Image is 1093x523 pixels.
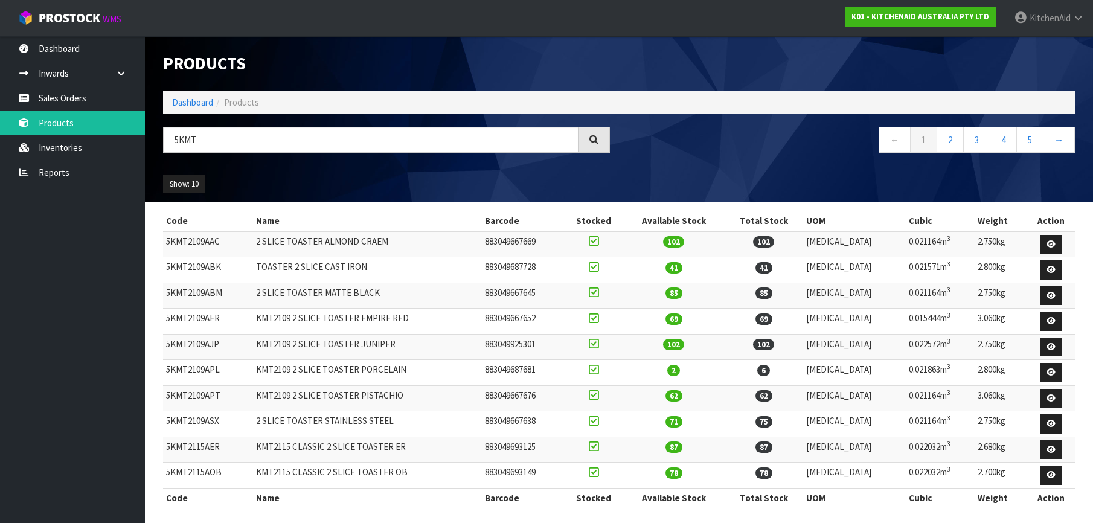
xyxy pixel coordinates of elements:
span: 41 [665,262,682,274]
td: 0.015444m [906,309,975,335]
td: 883049667652 [482,309,564,335]
th: Action [1027,488,1075,507]
td: 883049687728 [482,257,564,283]
sup: 3 [947,388,950,397]
td: [MEDICAL_DATA] [803,231,906,257]
a: Dashboard [172,97,213,108]
th: Weight [975,211,1027,231]
td: [MEDICAL_DATA] [803,385,906,411]
span: ProStock [39,10,100,26]
th: Stocked [564,211,623,231]
td: KMT2115 CLASSIC 2 SLICE TOASTER ER [253,437,482,463]
td: [MEDICAL_DATA] [803,257,906,283]
td: 883049667638 [482,411,564,437]
td: 5KMT2109ABK [163,257,253,283]
td: 883049687681 [482,360,564,386]
th: Barcode [482,211,564,231]
span: 62 [755,390,772,402]
td: 2 SLICE TOASTER MATTE BLACK [253,283,482,309]
td: 3.060kg [975,385,1027,411]
sup: 3 [947,337,950,345]
img: cube-alt.png [18,10,33,25]
td: 2.750kg [975,283,1027,309]
span: 78 [665,467,682,479]
th: Code [163,211,253,231]
td: 3.060kg [975,309,1027,335]
nav: Page navigation [628,127,1075,156]
td: 2 SLICE TOASTER STAINLESS STEEL [253,411,482,437]
sup: 3 [947,465,950,473]
td: TOASTER 2 SLICE CAST IRON [253,257,482,283]
th: Available Stock [623,488,724,507]
td: 883049667676 [482,385,564,411]
sup: 3 [947,234,950,243]
th: Available Stock [623,211,724,231]
span: 85 [755,287,772,299]
td: 0.022032m [906,437,975,463]
td: 0.021164m [906,231,975,257]
span: 75 [755,416,772,428]
td: 5KMT2109APL [163,360,253,386]
td: 5KMT2109AER [163,309,253,335]
a: 5 [1016,127,1043,153]
a: 1 [910,127,937,153]
span: 102 [663,339,684,350]
td: KMT2109 2 SLICE TOASTER PORCELAIN [253,360,482,386]
th: Stocked [564,488,623,507]
td: 883049925301 [482,334,564,360]
td: 0.021164m [906,283,975,309]
td: 0.021571m [906,257,975,283]
th: Barcode [482,488,564,507]
td: KMT2115 CLASSIC 2 SLICE TOASTER OB [253,463,482,489]
th: Weight [975,488,1027,507]
td: 2.800kg [975,257,1027,283]
th: Total Stock [725,211,803,231]
th: Cubic [906,488,975,507]
span: 69 [665,313,682,325]
th: UOM [803,488,906,507]
td: 5KMT2109ASX [163,411,253,437]
td: 5KMT2115AER [163,437,253,463]
td: 5KMT2109AJP [163,334,253,360]
td: KMT2109 2 SLICE TOASTER PISTACHIO [253,385,482,411]
td: 5KMT2109APT [163,385,253,411]
th: Name [253,488,482,507]
td: [MEDICAL_DATA] [803,463,906,489]
span: Products [224,97,259,108]
th: Action [1027,211,1075,231]
td: [MEDICAL_DATA] [803,283,906,309]
td: 2.750kg [975,334,1027,360]
span: KitchenAid [1030,12,1071,24]
td: [MEDICAL_DATA] [803,411,906,437]
td: 2.750kg [975,411,1027,437]
span: 102 [663,236,684,248]
sup: 3 [947,440,950,448]
span: 87 [665,441,682,453]
td: 883049667669 [482,231,564,257]
a: 4 [990,127,1017,153]
td: 5KMT2115AOB [163,463,253,489]
sup: 3 [947,311,950,319]
span: 41 [755,262,772,274]
th: Total Stock [725,488,803,507]
td: 0.021164m [906,385,975,411]
sup: 3 [947,286,950,294]
sup: 3 [947,362,950,371]
th: Cubic [906,211,975,231]
span: 62 [665,390,682,402]
span: 69 [755,313,772,325]
span: 2 [667,365,680,376]
td: 0.021863m [906,360,975,386]
span: 102 [753,339,774,350]
span: 102 [753,236,774,248]
td: 883049667645 [482,283,564,309]
td: 2.750kg [975,231,1027,257]
td: 2.680kg [975,437,1027,463]
a: ← [879,127,911,153]
input: Search products [163,127,579,153]
span: 85 [665,287,682,299]
span: 71 [665,416,682,428]
small: WMS [103,13,121,25]
sup: 3 [947,260,950,268]
td: [MEDICAL_DATA] [803,309,906,335]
